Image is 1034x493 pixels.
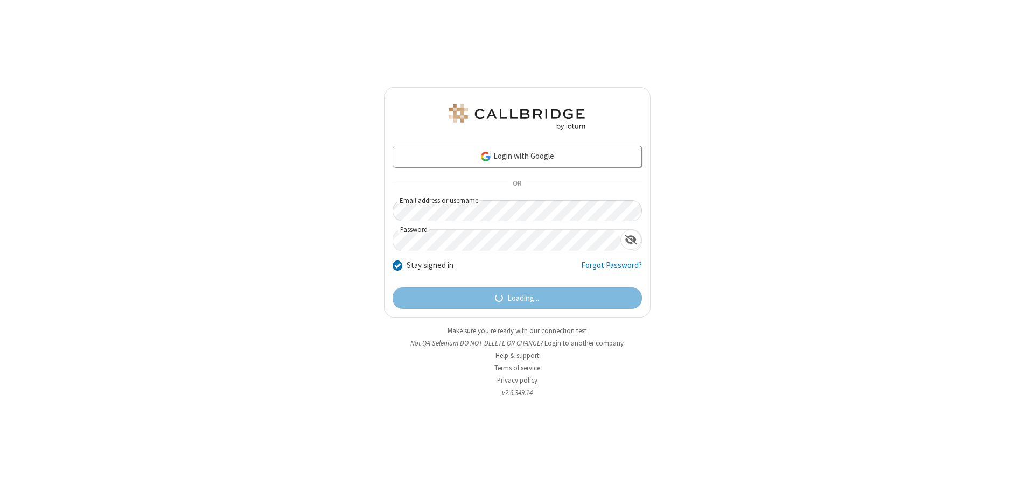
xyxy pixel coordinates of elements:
label: Stay signed in [407,259,453,272]
a: Privacy policy [497,376,537,385]
div: Show password [620,230,641,250]
a: Forgot Password? [581,259,642,280]
a: Terms of service [494,363,540,372]
button: Login to another company [544,338,624,348]
span: Loading... [507,292,539,305]
img: QA Selenium DO NOT DELETE OR CHANGE [447,104,587,130]
a: Login with Google [393,146,642,167]
span: OR [508,177,526,192]
li: Not QA Selenium DO NOT DELETE OR CHANGE? [384,338,651,348]
button: Loading... [393,287,642,309]
a: Help & support [495,351,539,360]
img: google-icon.png [480,151,492,163]
input: Password [393,230,620,251]
a: Make sure you're ready with our connection test [448,326,586,335]
input: Email address or username [393,200,642,221]
li: v2.6.349.14 [384,388,651,398]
